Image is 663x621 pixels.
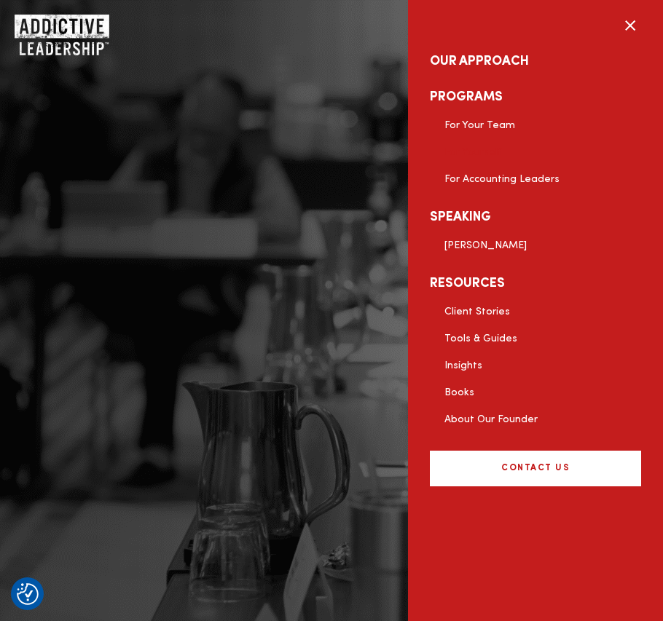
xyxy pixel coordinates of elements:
a: For Accounting Leaders [444,174,560,184]
a: Books [444,387,474,397]
a: Client Stories [444,306,510,317]
button: Consent Preferences [17,583,39,605]
a: Home [15,15,102,44]
a: Speaking [430,199,641,235]
a: For Yourself [444,147,502,157]
a: For Your Team [444,120,515,130]
a: [PERSON_NAME] [444,240,527,250]
a: Programs [430,79,641,115]
a: About Our Founder [444,414,538,424]
a: Tools & Guides [444,333,517,344]
a: Our Approach [430,44,641,79]
a: CONTACT US [430,451,641,486]
img: Revisit consent button [17,583,39,605]
a: Insights [444,360,482,371]
a: Resources [430,266,641,301]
